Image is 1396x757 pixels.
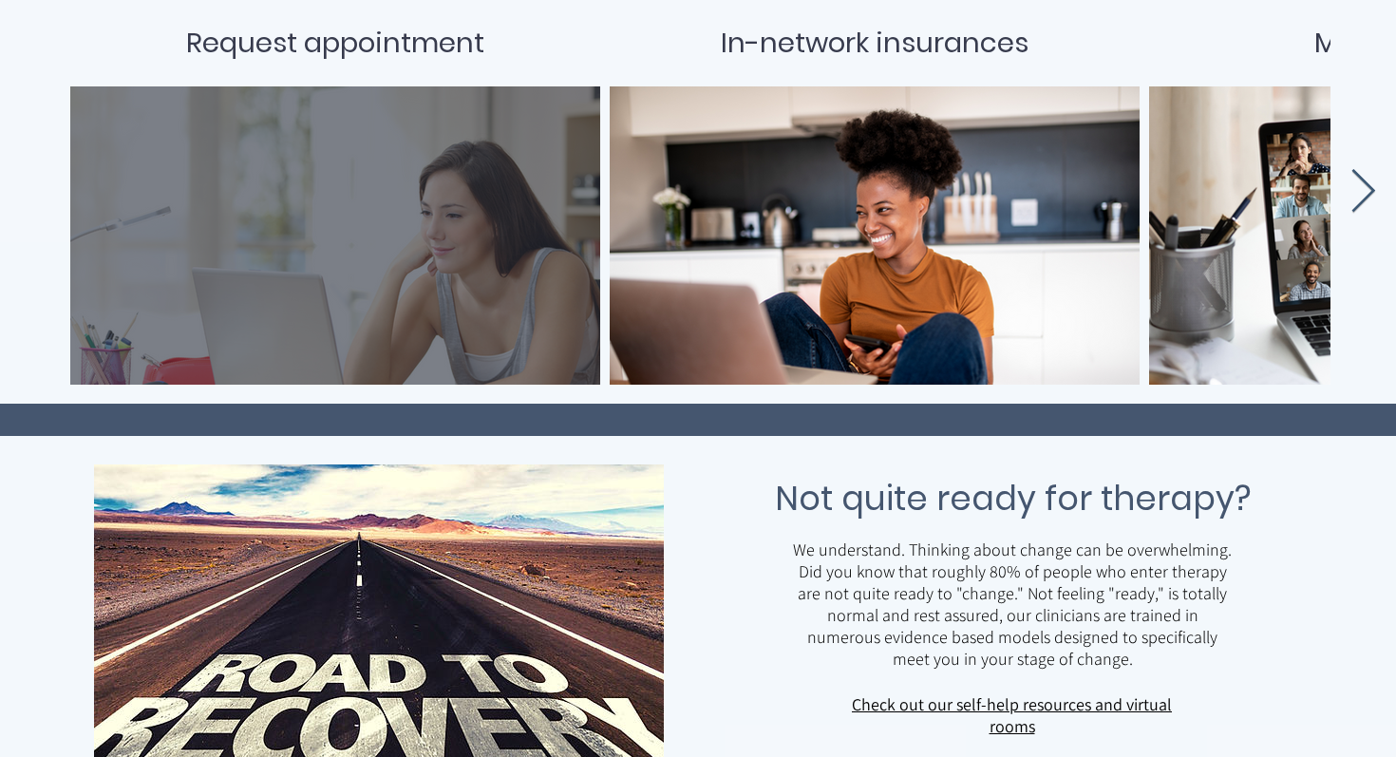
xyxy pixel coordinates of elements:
h2: Not quite ready for therapy? [720,473,1305,523]
a: Check out our self-help resources and virtual rooms [852,693,1172,737]
span: In-network insurances [721,24,1028,62]
p: We understand. Thinking about change can be overwhelming. Did you know that roughly 80% of people... [793,539,1232,670]
span: Request appointment [186,24,484,62]
button: Next Item [1349,169,1377,216]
